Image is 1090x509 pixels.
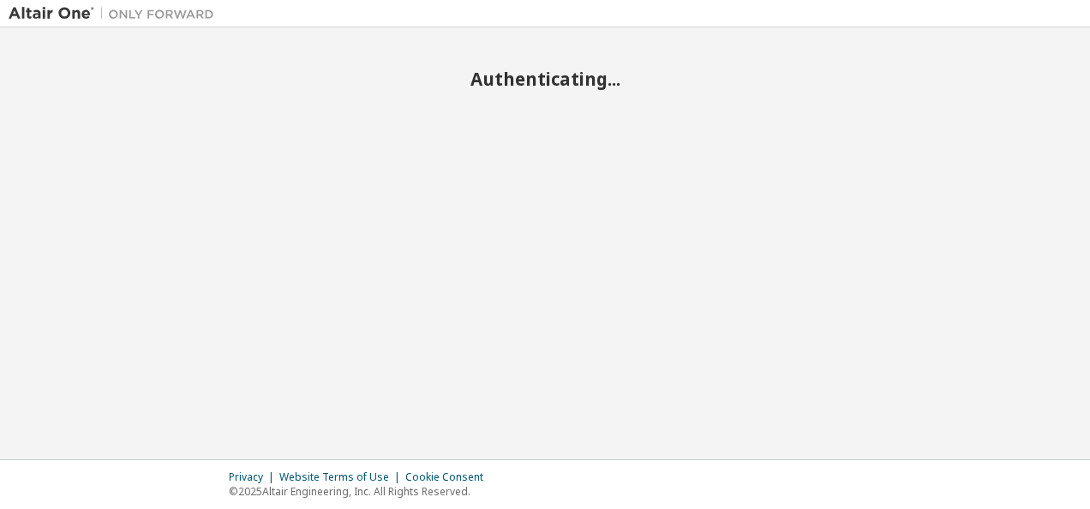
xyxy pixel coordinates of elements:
img: Altair One [9,5,223,22]
p: © 2025 Altair Engineering, Inc. All Rights Reserved. [229,484,494,499]
div: Privacy [229,470,279,484]
div: Website Terms of Use [279,470,405,484]
h2: Authenticating... [9,68,1081,90]
div: Cookie Consent [405,470,494,484]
